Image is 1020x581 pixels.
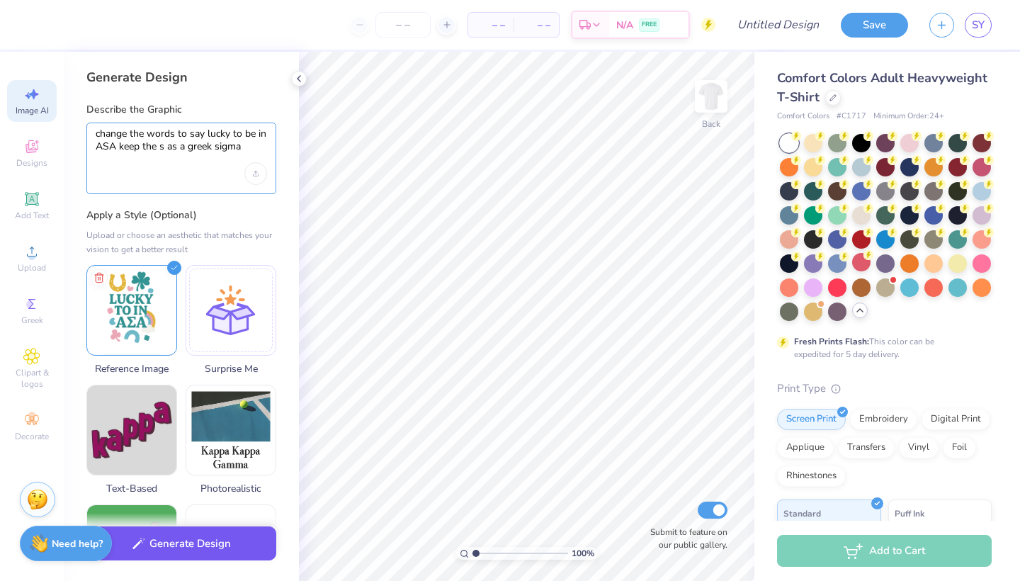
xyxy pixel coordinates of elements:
div: Upload or choose an aesthetic that matches your vision to get a better result [86,228,276,256]
div: Upload image [244,162,267,185]
div: Digital Print [922,409,990,430]
span: Designs [16,157,47,169]
span: Surprise Me [186,361,276,376]
span: Add Text [15,210,49,221]
textarea: change the words to say lucky to be in ASA keep the s as a greek sigma [96,128,267,163]
div: Vinyl [899,437,939,458]
div: Print Type [777,380,992,397]
span: Image AI [16,105,49,116]
img: Back [697,82,725,111]
div: Screen Print [777,409,846,430]
img: Upload reference [87,266,176,355]
div: Back [702,118,720,130]
img: Photorealistic [186,385,276,475]
span: Minimum Order: 24 + [873,111,944,123]
div: Generate Design [86,69,276,86]
span: SY [972,17,985,33]
span: Photorealistic [186,481,276,496]
span: Upload [18,262,46,273]
span: Comfort Colors [777,111,829,123]
span: Comfort Colors Adult Heavyweight T-Shirt [777,69,987,106]
label: Describe the Graphic [86,103,276,117]
span: N/A [616,18,633,33]
label: Apply a Style (Optional) [86,208,276,222]
label: Submit to feature on our public gallery. [642,526,727,551]
div: Embroidery [850,409,917,430]
div: Applique [777,437,834,458]
strong: Need help? [52,537,103,551]
span: FREE [642,20,657,30]
div: Foil [943,437,976,458]
span: Standard [783,506,821,521]
span: – – [522,18,550,33]
span: Decorate [15,431,49,442]
span: Text-Based [86,481,177,496]
span: Puff Ink [895,506,924,521]
a: SY [965,13,992,38]
img: Text-Based [87,385,176,475]
div: This color can be expedited for 5 day delivery. [794,335,968,361]
span: Reference Image [86,361,177,376]
div: Transfers [838,437,895,458]
button: Save [841,13,908,38]
span: Greek [21,315,43,326]
input: Untitled Design [726,11,830,39]
span: # C1717 [837,111,866,123]
strong: Fresh Prints Flash: [794,336,869,347]
div: Rhinestones [777,466,846,487]
span: Clipart & logos [7,367,57,390]
span: – – [477,18,505,33]
span: 100 % [572,547,594,560]
input: – – [375,12,431,38]
button: Generate Design [86,526,276,561]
